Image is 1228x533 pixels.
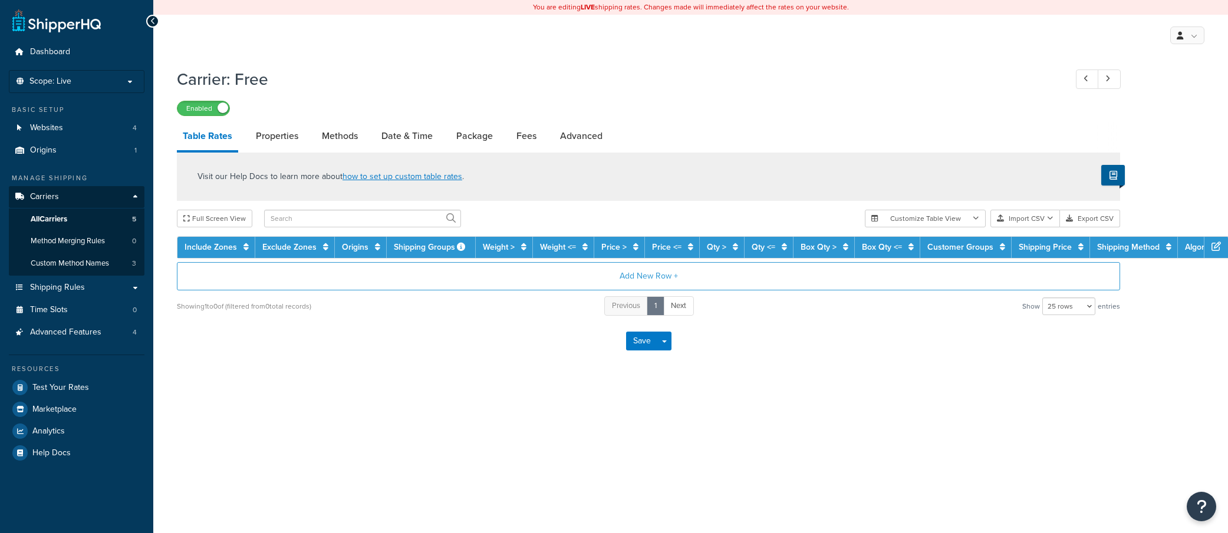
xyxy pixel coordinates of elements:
a: Exclude Zones [262,241,317,253]
h1: Carrier: Free [177,68,1054,91]
a: Customer Groups [927,241,993,253]
a: Method Merging Rules0 [9,230,144,252]
div: Resources [9,364,144,374]
a: Time Slots0 [9,299,144,321]
a: Price <= [652,241,682,253]
a: Methods [316,122,364,150]
span: Origins [30,145,57,155]
span: Show [1022,298,1040,314]
a: Advanced [554,122,608,150]
span: 4 [133,123,137,133]
a: Previous Record [1076,69,1099,89]
a: 1 [647,296,664,316]
li: Websites [9,117,144,139]
span: Marketplace [32,405,77,415]
button: Save [626,332,658,350]
span: Help Docs [32,448,71,458]
span: 5 [132,214,136,224]
a: Advanced Features4 [9,322,144,343]
a: Date & Time [376,122,439,150]
button: Open Resource Center [1187,492,1216,521]
span: Test Your Rates [32,383,89,393]
span: 4 [133,327,137,337]
button: Import CSV [990,210,1060,227]
button: Export CSV [1060,210,1120,227]
a: Qty <= [752,241,775,253]
li: Method Merging Rules [9,230,144,252]
span: Previous [612,300,640,311]
button: Full Screen View [177,210,252,227]
span: Advanced Features [30,327,101,337]
a: Next Record [1098,69,1121,89]
li: Carriers [9,186,144,276]
a: Price > [601,241,627,253]
span: Websites [30,123,63,133]
span: 3 [132,259,136,269]
span: Custom Method Names [31,259,109,269]
a: Qty > [707,241,726,253]
th: Algorithm [1178,237,1228,258]
a: Websites4 [9,117,144,139]
div: Basic Setup [9,105,144,115]
a: Table Rates [177,122,238,153]
span: Carriers [30,192,59,202]
span: entries [1098,298,1120,314]
a: Test Your Rates [9,377,144,398]
span: 0 [133,305,137,315]
span: Next [671,300,686,311]
a: Previous [604,296,648,316]
button: Add New Row + [177,262,1120,290]
button: Customize Table View [865,210,986,227]
span: All Carriers [31,214,67,224]
p: Visit our Help Docs to learn more about . [197,170,464,183]
a: how to set up custom table rates [343,170,462,183]
span: Scope: Live [29,77,71,87]
span: Shipping Rules [30,283,85,293]
input: Search [264,210,461,227]
div: Manage Shipping [9,173,144,183]
span: Method Merging Rules [31,236,105,246]
a: Box Qty <= [862,241,902,253]
span: 0 [132,236,136,246]
li: Time Slots [9,299,144,321]
div: Showing 1 to 0 of (filtered from 0 total records) [177,298,311,314]
a: AllCarriers5 [9,208,144,230]
a: Carriers [9,186,144,208]
a: Dashboard [9,41,144,63]
a: Shipping Price [1019,241,1072,253]
a: Next [663,296,694,316]
label: Enabled [177,101,229,115]
li: Custom Method Names [9,253,144,274]
a: Weight > [483,241,515,253]
a: Shipping Method [1097,241,1160,253]
a: Help Docs [9,442,144,464]
a: Package [450,122,499,150]
a: Custom Method Names3 [9,253,144,274]
th: Shipping Groups [387,237,476,258]
span: 1 [134,145,137,155]
a: Include Zones [185,241,237,253]
a: Weight <= [540,241,576,253]
a: Marketplace [9,399,144,420]
a: Box Qty > [801,241,837,253]
span: Dashboard [30,47,70,57]
b: LIVE [581,2,595,12]
li: Origins [9,140,144,161]
li: Advanced Features [9,322,144,343]
button: Show Help Docs [1101,165,1125,186]
a: Properties [250,122,304,150]
span: Time Slots [30,305,68,315]
a: Fees [511,122,542,150]
a: Shipping Rules [9,277,144,299]
a: Origins1 [9,140,144,161]
a: Origins [342,241,368,253]
a: Analytics [9,421,144,442]
span: Analytics [32,426,65,436]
